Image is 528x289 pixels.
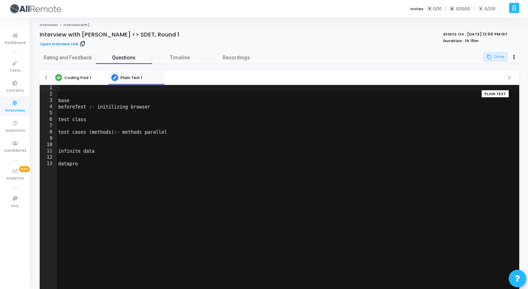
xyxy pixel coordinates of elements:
strong: Duration : 1h 15m [443,38,478,44]
span: Interview with [PERSON_NAME] <> SDET, Round 1 [64,23,144,27]
span: PLAIN TEXT [484,91,506,97]
div: 13 [40,161,57,167]
div: 4 [40,104,57,110]
div: 7 [40,123,57,129]
div: 6 [40,117,57,123]
div: 8 [40,129,57,136]
div: 1 [40,85,57,91]
nav: breadcrumb [40,23,519,27]
span: Interviews [5,108,25,114]
div: 11 [40,148,57,155]
span: Tests [9,68,20,74]
span: Dashboard [5,40,26,46]
span: New [19,166,30,172]
div: 2 [40,91,57,98]
div: 10 [40,142,57,148]
span: | [445,5,446,12]
span: I [478,6,483,12]
span: 0/1000 [456,6,470,12]
span: Questions [5,128,25,134]
div: 3 [40,98,57,104]
span: 0/201 [484,6,495,12]
span: Timeline [152,54,208,61]
a: Open Interview Link [40,41,78,47]
div: 9 [40,136,57,142]
span: Rating and Feedback [40,54,96,61]
span: Recordings [223,54,250,61]
div: 12 [40,155,57,161]
button: Clone [484,52,507,61]
span: Analytics [6,176,24,182]
div: Interview with [PERSON_NAME] <> SDET, Round 1 [40,31,179,38]
strong: Starts On : [DATE] 12:00 PM IST [443,31,508,37]
span: T [427,6,432,12]
span: Plain Text 1 [120,75,142,80]
span: FAQ [11,203,19,209]
span: | [474,5,475,12]
a: Interviews [40,23,58,27]
div: 5 [40,110,57,117]
span: Coding Pad 1 [64,75,91,80]
img: logo [9,2,61,16]
label: Invites: [410,6,424,12]
span: C [450,6,454,12]
span: Contests [6,88,24,94]
span: 0/10 [433,6,442,12]
span: Candidates [4,148,26,154]
mat-icon: content_copy [487,54,491,59]
span: Questions [96,54,152,61]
